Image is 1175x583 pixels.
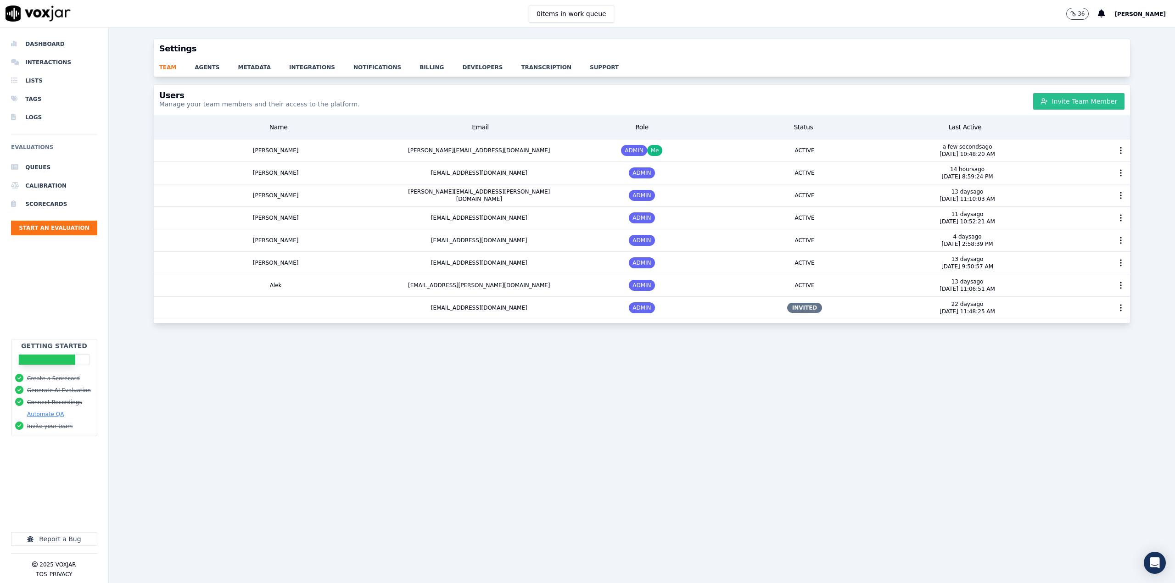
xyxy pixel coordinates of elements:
[11,53,97,72] a: Interactions
[27,399,82,406] button: Connect Recordings
[6,6,71,22] img: voxjar logo
[941,263,993,270] p: [DATE] 9:50:57 AM
[11,532,97,546] button: Report a Bug
[154,139,398,161] div: [PERSON_NAME]
[590,58,637,71] a: support
[398,274,561,296] div: [EMAIL_ADDRESS][PERSON_NAME][DOMAIN_NAME]
[11,90,97,108] a: Tags
[353,58,420,71] a: notifications
[942,233,993,240] p: 4 days ago
[154,207,398,229] div: [PERSON_NAME]
[27,375,80,382] button: Create a Scorecard
[398,229,561,251] div: [EMAIL_ADDRESS][DOMAIN_NAME]
[884,119,1046,135] div: Last Active
[11,108,97,127] a: Logs
[791,167,818,178] span: ACTIVE
[940,195,995,203] p: [DATE] 11:10:03 AM
[529,5,614,22] button: 0items in work queue
[398,162,561,184] div: [EMAIL_ADDRESS][DOMAIN_NAME]
[154,274,398,296] div: Alek
[11,142,97,158] h6: Evaluations
[629,280,655,291] span: ADMIN
[1114,8,1175,19] button: [PERSON_NAME]
[159,58,195,71] a: team
[647,145,663,156] span: Me
[398,207,561,229] div: [EMAIL_ADDRESS][DOMAIN_NAME]
[1066,8,1098,20] button: 36
[398,297,561,319] div: [EMAIL_ADDRESS][DOMAIN_NAME]
[621,145,647,156] span: ADMIN
[27,422,73,430] button: Invite your team
[195,58,238,71] a: agents
[722,119,884,135] div: Status
[629,235,655,246] span: ADMIN
[154,252,398,274] div: [PERSON_NAME]
[791,235,818,246] span: ACTIVE
[791,280,818,291] span: ACTIVE
[940,211,995,218] p: 11 days ago
[791,145,818,156] span: ACTIVE
[629,302,655,313] span: ADMIN
[1114,11,1166,17] span: [PERSON_NAME]
[11,35,97,53] a: Dashboard
[940,143,995,150] p: a few seconds ago
[940,150,995,158] p: [DATE] 10:48:20 AM
[940,188,995,195] p: 13 days ago
[36,571,47,578] button: TOS
[561,119,722,135] div: Role
[940,308,995,315] p: [DATE] 11:48:25 AM
[50,571,73,578] button: Privacy
[39,561,76,568] p: 2025 Voxjar
[420,58,462,71] a: billing
[27,387,91,394] button: Generate AI Evaluation
[21,341,87,350] h2: Getting Started
[940,278,995,285] p: 13 days ago
[289,58,353,71] a: integrations
[791,257,818,268] span: ACTIVE
[941,255,993,263] p: 13 days ago
[154,229,398,251] div: [PERSON_NAME]
[11,221,97,235] button: Start an Evaluation
[942,173,993,180] p: [DATE] 8:59:24 PM
[157,119,400,135] div: Name
[940,285,995,293] p: [DATE] 11:06:51 AM
[398,184,561,206] div: [PERSON_NAME][EMAIL_ADDRESS][PERSON_NAME][DOMAIN_NAME]
[154,162,398,184] div: [PERSON_NAME]
[791,190,818,201] span: ACTIVE
[159,44,1125,53] h3: Settings
[791,212,818,223] span: ACTIVE
[11,72,97,90] a: Lists
[942,166,993,173] p: 14 hours ago
[154,184,398,206] div: [PERSON_NAME]
[462,58,521,71] a: developers
[521,58,590,71] a: transcription
[398,252,561,274] div: [EMAIL_ADDRESS][DOMAIN_NAME]
[1066,8,1089,20] button: 36
[159,91,360,100] h3: Users
[1144,552,1166,574] div: Open Intercom Messenger
[398,139,561,161] div: [PERSON_NAME][EMAIL_ADDRESS][DOMAIN_NAME]
[629,167,655,178] span: ADMIN
[942,240,993,248] p: [DATE] 2:58:39 PM
[400,119,561,135] div: Email
[1078,10,1085,17] p: 36
[787,303,822,313] span: INVITED
[1033,93,1125,110] button: Invite Team Member
[940,218,995,225] p: [DATE] 10:52:21 AM
[11,177,97,195] a: Calibration
[238,58,289,71] a: metadata
[27,411,64,418] button: Automate QA
[11,195,97,213] a: Scorecards
[629,257,655,268] span: ADMIN
[11,158,97,177] a: Queues
[629,212,655,223] span: ADMIN
[159,100,360,109] p: Manage your team members and their access to the platform.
